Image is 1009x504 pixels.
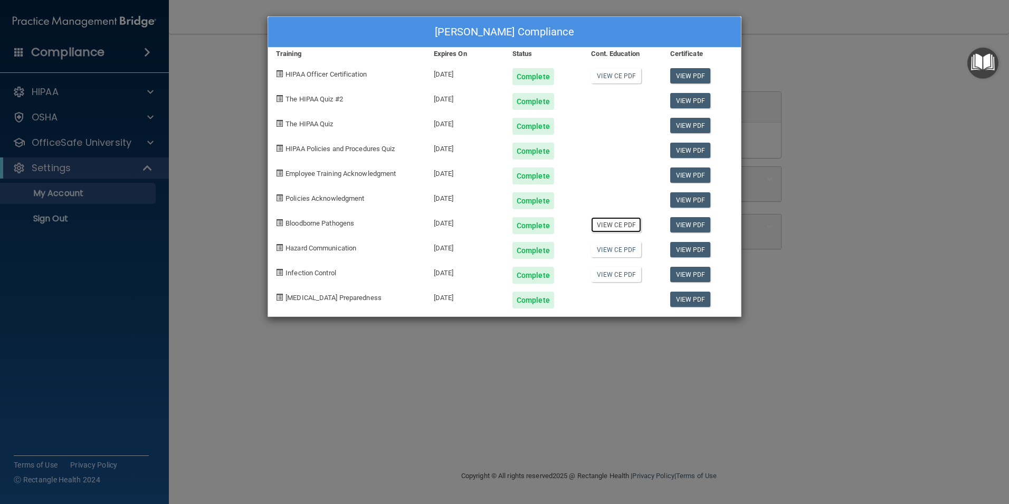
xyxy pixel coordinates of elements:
div: [DATE] [426,234,505,259]
a: View CE PDF [591,267,641,282]
div: [DATE] [426,135,505,160]
a: View CE PDF [591,68,641,83]
div: [DATE] [426,60,505,85]
a: View PDF [670,68,711,83]
div: [DATE] [426,259,505,284]
div: Complete [512,167,554,184]
div: Expires On [426,48,505,60]
a: View PDF [670,167,711,183]
span: Infection Control [285,269,336,277]
a: View PDF [670,192,711,208]
div: Complete [512,93,554,110]
a: View PDF [670,267,711,282]
iframe: Drift Widget Chat Controller [826,429,996,471]
span: [MEDICAL_DATA] Preparedness [285,294,382,302]
div: Cont. Education [583,48,662,60]
div: Complete [512,192,554,209]
span: Policies Acknowledgment [285,194,364,202]
span: Employee Training Acknowledgment [285,170,396,178]
div: Complete [512,292,554,309]
div: Complete [512,242,554,259]
div: [DATE] [426,160,505,184]
a: View PDF [670,217,711,232]
div: Complete [512,118,554,135]
div: Complete [512,143,554,160]
a: View CE PDF [591,242,641,257]
div: [DATE] [426,85,505,110]
a: View PDF [670,242,711,257]
div: [DATE] [426,184,505,209]
span: The HIPAA Quiz #2 [285,95,343,103]
span: HIPAA Policies and Procedures Quiz [285,145,395,153]
div: Complete [512,68,554,85]
div: [DATE] [426,110,505,135]
a: View PDF [670,118,711,133]
div: [DATE] [426,209,505,234]
div: Certificate [662,48,741,60]
a: View CE PDF [591,217,641,232]
a: View PDF [670,93,711,108]
span: The HIPAA Quiz [285,120,333,128]
div: Complete [512,217,554,234]
div: Training [268,48,426,60]
div: [DATE] [426,284,505,309]
button: Open Resource Center [967,48,998,79]
span: HIPAA Officer Certification [285,70,367,78]
div: Status [505,48,583,60]
a: View PDF [670,292,711,307]
div: [PERSON_NAME] Compliance [268,17,741,48]
div: Complete [512,267,554,284]
a: View PDF [670,143,711,158]
span: Bloodborne Pathogens [285,219,354,227]
span: Hazard Communication [285,244,356,252]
